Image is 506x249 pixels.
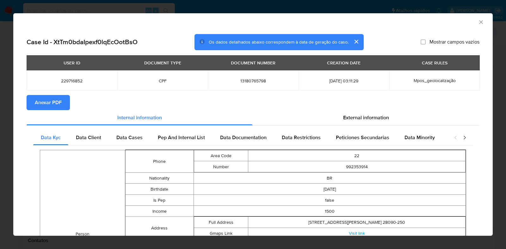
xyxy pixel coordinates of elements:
[158,134,205,141] span: Pep And Internal List
[126,195,194,206] td: Is Pep
[248,150,466,161] td: 22
[209,39,349,45] span: Os dados detalhados abaixo correspondem à data de geração do caso.
[194,173,466,184] td: BR
[126,217,194,239] td: Address
[429,39,479,45] span: Mostrar campos vazios
[13,13,493,236] div: closure-recommendation-modal
[41,134,61,141] span: Data Kyc
[33,130,447,145] div: Detailed internal info
[60,57,84,68] div: USER ID
[306,78,382,84] span: [DATE] 03:11:29
[248,217,466,228] td: [STREET_ADDRESS][PERSON_NAME] 28090-250
[194,228,248,239] td: Gmaps Link
[349,34,364,49] button: cerrar
[248,161,466,172] td: 992353914
[404,134,435,141] span: Data Minority
[336,134,389,141] span: Peticiones Secundarias
[117,114,162,121] span: Internal information
[282,134,321,141] span: Data Restrictions
[194,206,466,217] td: 1500
[194,150,248,161] td: Area Code
[414,77,456,84] span: Mpos_geolocalização
[126,173,194,184] td: Nationality
[215,78,291,84] span: 13180765798
[76,134,101,141] span: Data Client
[194,217,248,228] td: Full Address
[194,195,466,206] td: false
[27,95,70,110] button: Anexar PDF
[220,134,267,141] span: Data Documentation
[27,38,138,46] h2: Case Id - XtTm0bdaIpexf0lqEcOotBsO
[35,96,62,110] span: Anexar PDF
[140,57,185,68] div: DOCUMENT TYPE
[126,150,194,173] td: Phone
[323,57,364,68] div: CREATION DATE
[421,39,426,44] input: Mostrar campos vazios
[478,19,484,25] button: Fechar a janela
[349,230,365,236] a: Visit link
[194,161,248,172] td: Number
[126,206,194,217] td: Income
[418,57,451,68] div: CASE RULES
[194,184,466,195] td: [DATE]
[126,184,194,195] td: Birthdate
[34,78,110,84] span: 229716852
[116,134,143,141] span: Data Cases
[227,57,279,68] div: DOCUMENT NUMBER
[343,114,389,121] span: External information
[27,110,479,125] div: Detailed info
[125,78,201,84] span: CPF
